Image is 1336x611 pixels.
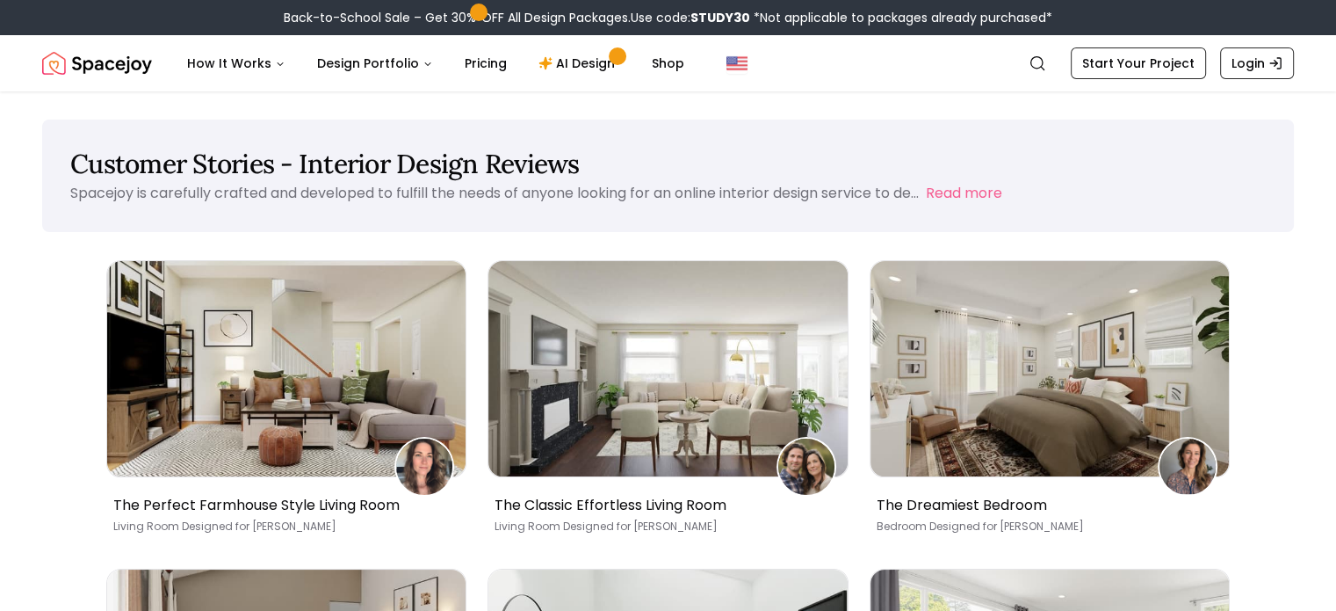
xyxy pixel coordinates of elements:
h1: Customer Stories - Interior Design Reviews [70,148,1266,179]
p: The Perfect Farmhouse Style Living Room [113,495,453,516]
span: Designed for [563,519,631,534]
a: The Classic Effortless Living RoomMagda ThaxtonThe Classic Effortless Living RoomLiving Room Desi... [487,260,849,548]
button: How It Works [173,46,300,81]
p: Spacejoy is carefully crafted and developed to fulfill the needs of anyone looking for an online ... [70,183,919,203]
button: Design Portfolio [303,46,447,81]
span: Use code: [631,9,750,26]
p: Bedroom [PERSON_NAME] [877,520,1217,534]
span: Designed for [929,519,997,534]
img: Andrea Dentley [396,439,452,495]
span: *Not applicable to packages already purchased* [750,9,1052,26]
a: AI Design [524,46,634,81]
b: STUDY30 [690,9,750,26]
a: Spacejoy [42,46,152,81]
img: Nicole Schoch [1159,439,1216,495]
p: Living Room [PERSON_NAME] [495,520,834,534]
img: United States [726,53,747,74]
span: Designed for [182,519,249,534]
a: Start Your Project [1071,47,1206,79]
nav: Global [42,35,1294,91]
img: Spacejoy Logo [42,46,152,81]
p: Living Room [PERSON_NAME] [113,520,453,534]
p: The Classic Effortless Living Room [495,495,834,516]
a: Login [1220,47,1294,79]
button: Read more [926,183,1002,204]
img: Magda Thaxton [778,439,834,495]
a: The Dreamiest BedroomNicole SchochThe Dreamiest BedroomBedroom Designed for [PERSON_NAME] [870,260,1231,548]
a: Shop [638,46,698,81]
nav: Main [173,46,698,81]
p: The Dreamiest Bedroom [877,495,1217,516]
a: Pricing [451,46,521,81]
a: The Perfect Farmhouse Style Living RoomAndrea DentleyThe Perfect Farmhouse Style Living RoomLivin... [106,260,467,548]
div: Back-to-School Sale – Get 30% OFF All Design Packages. [284,9,1052,26]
